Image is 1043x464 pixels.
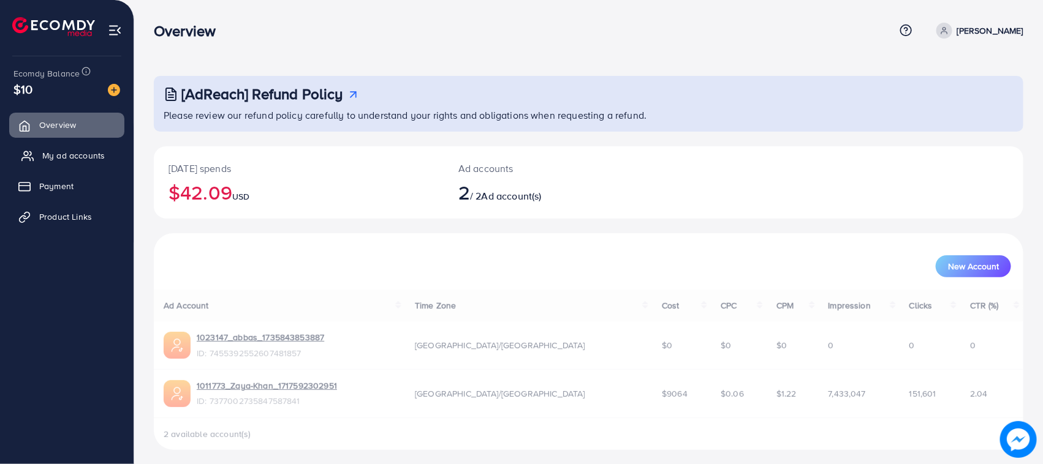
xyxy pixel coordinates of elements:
[957,23,1023,38] p: [PERSON_NAME]
[931,23,1023,39] a: [PERSON_NAME]
[181,85,343,103] h3: [AdReach] Refund Policy
[42,149,105,162] span: My ad accounts
[154,22,226,40] h3: Overview
[482,189,542,203] span: Ad account(s)
[39,119,76,131] span: Overview
[232,190,249,203] span: USD
[108,23,122,37] img: menu
[9,204,124,229] a: Product Links
[169,181,429,204] h2: $42.09
[39,211,92,223] span: Product Links
[9,174,124,198] a: Payment
[9,143,124,168] a: My ad accounts
[13,80,32,98] span: $10
[948,262,999,271] span: New Account
[936,255,1011,277] button: New Account
[164,108,1016,122] p: Please review our refund policy carefully to understand your rights and obligations when requesti...
[458,181,647,204] h2: / 2
[169,161,429,176] p: [DATE] spends
[108,84,120,96] img: image
[1002,423,1034,455] img: image
[13,67,80,80] span: Ecomdy Balance
[9,113,124,137] a: Overview
[39,180,74,192] span: Payment
[458,161,647,176] p: Ad accounts
[458,178,470,206] span: 2
[12,17,95,36] img: logo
